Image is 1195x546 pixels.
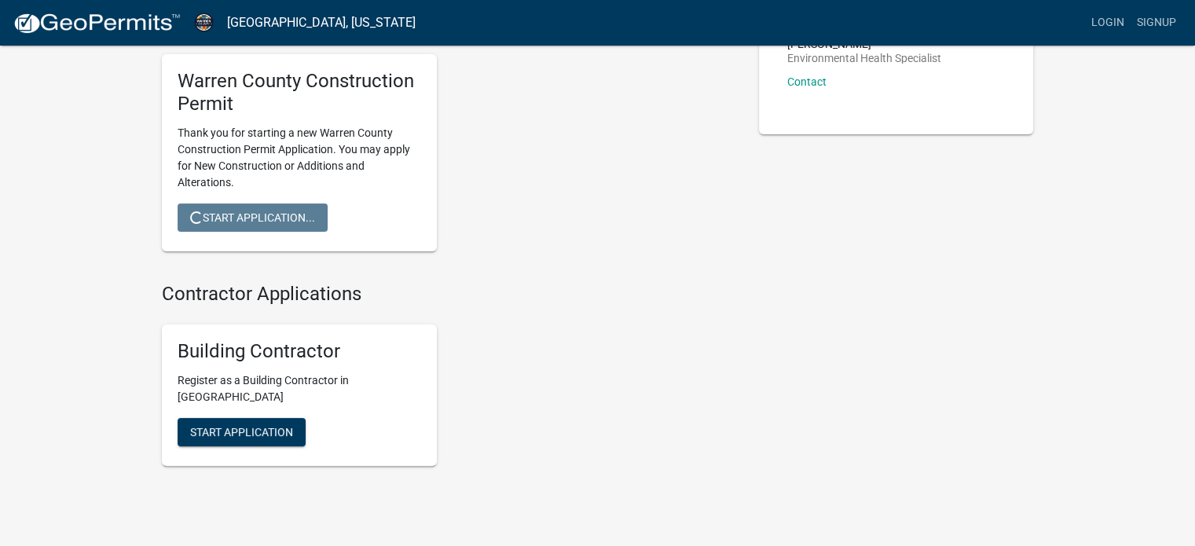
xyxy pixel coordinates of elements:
wm-workflow-list-section: Contractor Applications [162,283,735,478]
p: Register as a Building Contractor in [GEOGRAPHIC_DATA] [178,372,421,405]
img: Warren County, Iowa [193,12,214,33]
p: [PERSON_NAME] [787,38,941,49]
button: Start Application... [178,203,328,232]
a: Contact [787,75,827,88]
a: [GEOGRAPHIC_DATA], [US_STATE] [227,9,416,36]
p: Environmental Health Specialist [787,53,941,64]
span: Start Application [190,425,293,438]
h5: Building Contractor [178,340,421,363]
h5: Warren County Construction Permit [178,70,421,115]
p: Thank you for starting a new Warren County Construction Permit Application. You may apply for New... [178,125,421,191]
a: Login [1085,8,1131,38]
button: Start Application [178,418,306,446]
h4: Contractor Applications [162,283,735,306]
span: Start Application... [190,211,315,223]
a: Signup [1131,8,1182,38]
